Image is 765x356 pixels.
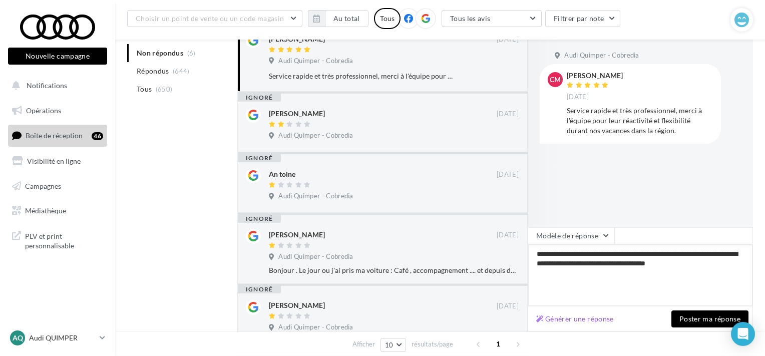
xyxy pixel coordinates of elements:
[731,322,755,346] div: Open Intercom Messenger
[26,131,83,140] span: Boîte de réception
[27,157,81,165] span: Visibilité en ligne
[25,206,66,215] span: Médiathèque
[385,341,394,349] span: 10
[92,132,103,140] div: 46
[278,323,353,332] span: Audi Quimper - Cobredia
[137,66,169,76] span: Répondus
[8,48,107,65] button: Nouvelle campagne
[532,313,618,325] button: Générer une réponse
[269,109,325,119] div: [PERSON_NAME]
[25,181,61,190] span: Campagnes
[278,131,353,140] span: Audi Quimper - Cobredia
[308,10,368,27] button: Au total
[497,302,519,311] span: [DATE]
[6,151,109,172] a: Visibilité en ligne
[278,57,353,66] span: Audi Quimper - Cobredia
[442,10,542,27] button: Tous les avis
[325,10,368,27] button: Au total
[412,339,453,349] span: résultats/page
[278,252,353,261] span: Audi Quimper - Cobredia
[564,51,639,60] span: Audi Quimper - Cobredia
[238,285,281,293] div: ignoré
[6,225,109,255] a: PLV et print personnalisable
[29,333,96,343] p: Audi QUIMPER
[6,176,109,197] a: Campagnes
[352,339,375,349] span: Afficher
[567,72,623,79] div: [PERSON_NAME]
[238,215,281,223] div: ignoré
[278,192,353,201] span: Audi Quimper - Cobredia
[6,100,109,121] a: Opérations
[27,81,67,90] span: Notifications
[497,35,519,44] span: [DATE]
[497,170,519,179] span: [DATE]
[269,230,325,240] div: [PERSON_NAME]
[450,14,491,23] span: Tous les avis
[374,8,401,29] div: Tous
[269,265,519,275] div: Bonjour . Le jour ou j'ai pris ma voiture : Café , accompagnement .... et depuis dėlaisement de t...
[269,300,325,310] div: [PERSON_NAME]
[8,328,107,347] a: AQ Audi QUIMPER
[550,75,561,85] span: CM
[269,169,295,179] div: An toine
[6,200,109,221] a: Médiathèque
[545,10,621,27] button: Filtrer par note
[173,67,190,75] span: (644)
[528,227,615,244] button: Modèle de réponse
[137,84,152,94] span: Tous
[490,336,506,352] span: 1
[6,125,109,146] a: Boîte de réception46
[380,338,406,352] button: 10
[567,106,713,136] div: Service rapide et très professionnel, merci à l'équipe pour leur réactivité et flexibilité durant...
[127,10,302,27] button: Choisir un point de vente ou un code magasin
[136,14,284,23] span: Choisir un point de vente ou un code magasin
[238,94,281,102] div: ignoré
[497,110,519,119] span: [DATE]
[25,229,103,251] span: PLV et print personnalisable
[26,106,61,115] span: Opérations
[156,85,173,93] span: (650)
[238,154,281,162] div: ignoré
[13,333,23,343] span: AQ
[671,310,748,327] button: Poster ma réponse
[497,231,519,240] span: [DATE]
[567,93,589,102] span: [DATE]
[6,75,105,96] button: Notifications
[269,71,454,81] div: Service rapide et très professionnel, merci à l'équipe pour leur réactivité et flexibilité durant...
